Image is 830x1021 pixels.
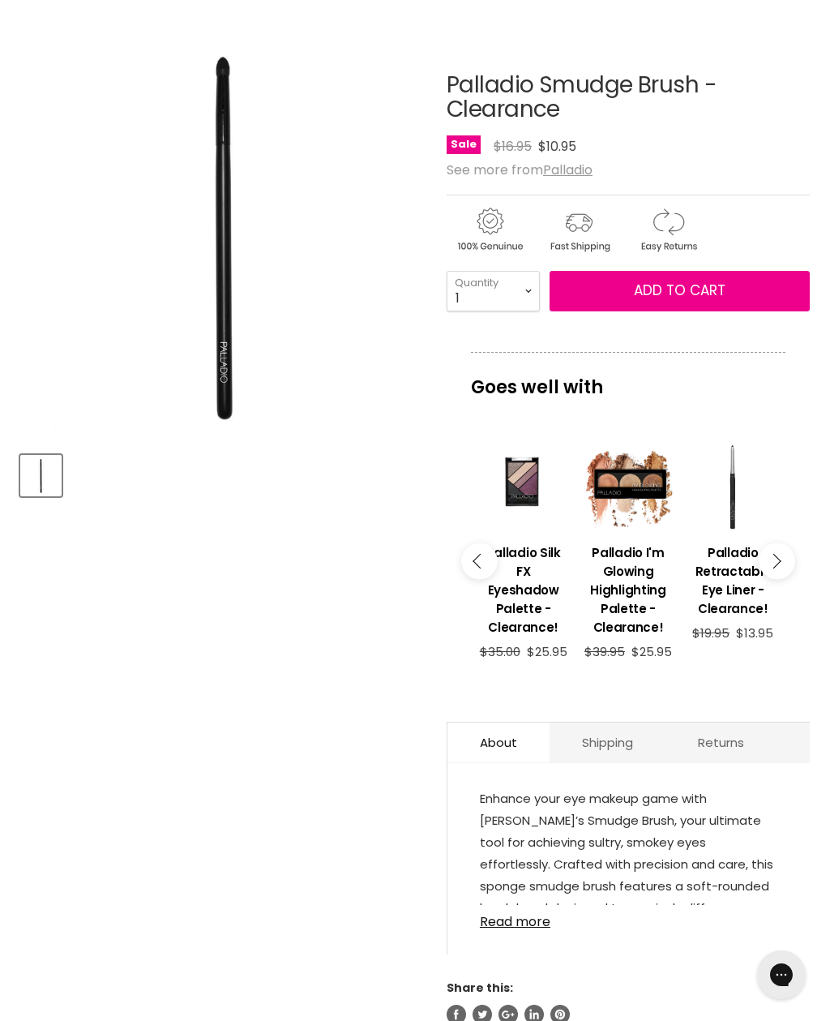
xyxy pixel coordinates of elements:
img: genuine.gif [447,205,533,255]
h3: Palladio Silk FX Eyeshadow Palette - Clearance! [479,543,567,637]
img: returns.gif [625,205,711,255]
span: See more from [447,161,593,179]
a: Shipping [550,723,665,762]
div: Palladio Smudge Brush - Clearance image. Click or Scroll to Zoom. [20,32,427,440]
span: $10.95 [538,137,576,156]
span: $39.95 [584,643,625,660]
button: Add to cart [550,271,810,311]
span: Add to cart [634,281,725,300]
a: About [447,723,550,762]
span: $19.95 [692,624,729,641]
span: $25.95 [527,643,567,660]
span: $16.95 [494,137,532,156]
a: Read more [480,905,777,929]
a: View product:Palladio I'm Glowing Highlighting Palette - Clearance! [584,531,672,645]
span: Share this: [447,980,513,996]
img: Palladio Smudge Brush - Clearance [22,457,60,495]
h1: Palladio Smudge Brush - Clearance [447,73,810,123]
a: Returns [665,723,777,762]
select: Quantity [447,271,540,311]
span: $35.00 [480,643,520,660]
div: Product thumbnails [18,450,430,496]
a: View product:Palladio Silk FX Eyeshadow Palette - Clearance! [479,531,567,645]
p: Goes well with [471,352,785,405]
a: View product:Palladio Retractable Eye Liner - Clearance! [689,531,777,626]
h3: Palladio Retractable Eye Liner - Clearance! [689,543,777,618]
span: $13.95 [736,624,773,641]
iframe: Gorgias live chat messenger [749,945,814,1005]
span: Sale [447,135,481,154]
span: $25.95 [631,643,672,660]
img: shipping.gif [536,205,622,255]
h3: Palladio I'm Glowing Highlighting Palette - Clearance! [584,543,672,637]
button: Palladio Smudge Brush - Clearance [20,455,62,496]
a: Palladio [543,161,593,179]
